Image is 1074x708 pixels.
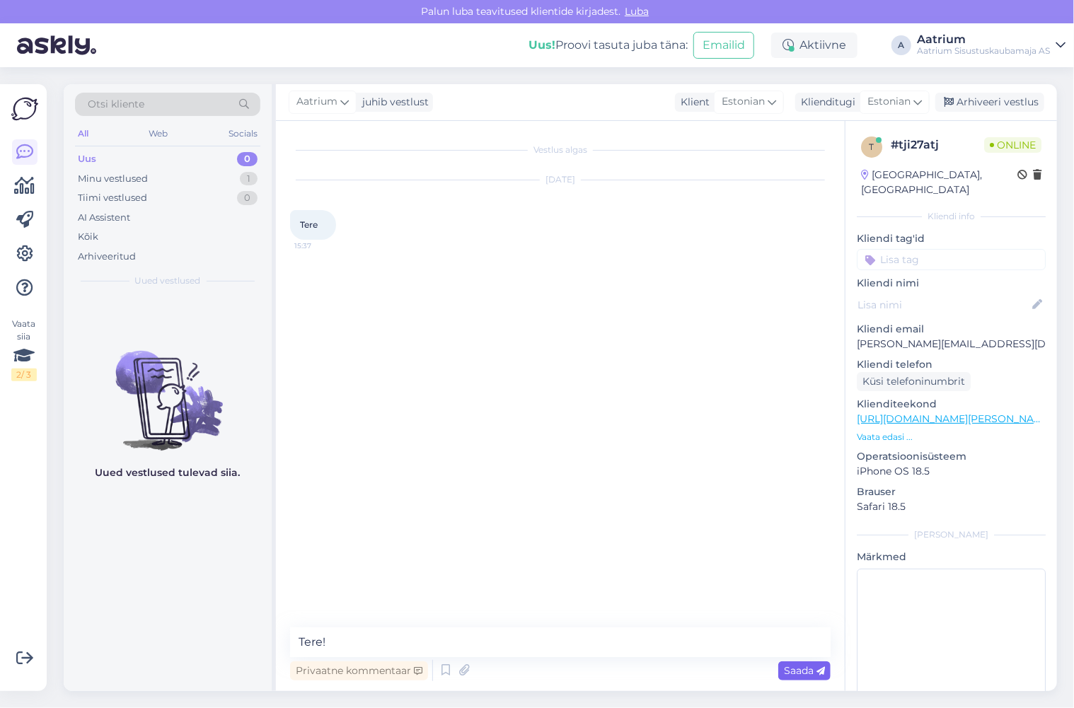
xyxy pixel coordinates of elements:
[857,276,1046,291] p: Kliendi nimi
[529,38,555,52] b: Uus!
[891,35,911,55] div: A
[867,94,911,110] span: Estonian
[771,33,858,58] div: Aktiivne
[857,322,1046,337] p: Kliendi email
[857,528,1046,541] div: [PERSON_NAME]
[857,231,1046,246] p: Kliendi tag'id
[226,124,260,143] div: Socials
[857,550,1046,564] p: Märkmed
[64,325,272,453] img: No chats
[146,124,171,143] div: Web
[917,34,1050,45] div: Aatrium
[935,93,1044,112] div: Arhiveeri vestlus
[78,172,148,186] div: Minu vestlused
[11,95,38,122] img: Askly Logo
[857,449,1046,464] p: Operatsioonisüsteem
[917,34,1066,57] a: AatriumAatrium Sisustuskaubamaja AS
[857,397,1046,412] p: Klienditeekond
[857,337,1046,352] p: [PERSON_NAME][EMAIL_ADDRESS][DOMAIN_NAME]
[290,627,831,657] textarea: Tere!
[870,141,874,152] span: t
[857,431,1046,443] p: Vaata edasi ...
[300,219,318,230] span: Tere
[290,144,831,156] div: Vestlus algas
[857,372,971,391] div: Küsi telefoninumbrit
[75,124,91,143] div: All
[96,465,241,480] p: Uued vestlused tulevad siia.
[78,211,130,225] div: AI Assistent
[240,172,258,186] div: 1
[857,357,1046,372] p: Kliendi telefon
[857,412,1052,425] a: [URL][DOMAIN_NAME][PERSON_NAME]
[11,368,37,381] div: 2 / 3
[861,168,1017,197] div: [GEOGRAPHIC_DATA], [GEOGRAPHIC_DATA]
[693,32,754,59] button: Emailid
[857,499,1046,514] p: Safari 18.5
[529,37,688,54] div: Proovi tasuta juba täna:
[11,318,37,381] div: Vaata siia
[857,464,1046,479] p: iPhone OS 18.5
[78,250,136,264] div: Arhiveeritud
[891,137,984,153] div: # tji27atj
[296,94,337,110] span: Aatrium
[857,249,1046,270] input: Lisa tag
[78,152,96,166] div: Uus
[88,97,144,112] span: Otsi kliente
[357,95,429,110] div: juhib vestlust
[722,94,765,110] span: Estonian
[237,152,258,166] div: 0
[135,274,201,287] span: Uued vestlused
[795,95,855,110] div: Klienditugi
[78,230,98,244] div: Kõik
[858,297,1029,313] input: Lisa nimi
[237,191,258,205] div: 0
[857,210,1046,223] div: Kliendi info
[620,5,653,18] span: Luba
[294,240,347,251] span: 15:37
[917,45,1050,57] div: Aatrium Sisustuskaubamaja AS
[290,173,831,186] div: [DATE]
[857,484,1046,499] p: Brauser
[784,664,825,677] span: Saada
[984,137,1041,153] span: Online
[290,661,428,680] div: Privaatne kommentaar
[675,95,710,110] div: Klient
[78,191,147,205] div: Tiimi vestlused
